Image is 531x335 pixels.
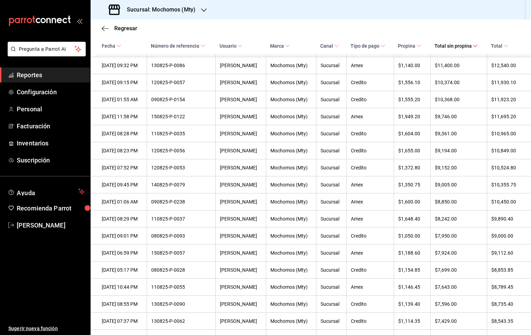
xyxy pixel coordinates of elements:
[220,301,262,307] div: [PERSON_NAME]
[321,267,342,273] div: Sucursal
[270,216,312,222] div: Mochomos (Mty)
[8,42,86,56] button: Pregunta a Parrot AI
[17,70,85,80] span: Reportes
[435,114,483,119] div: $9,746.00
[220,267,262,273] div: [PERSON_NAME]
[435,199,483,205] div: $8,850.00
[151,182,211,188] div: 140825-P-0079
[151,43,205,49] span: Número de referencia
[321,97,342,102] div: Sucursal
[220,216,262,222] div: [PERSON_NAME]
[491,131,520,136] div: $10,965.00
[321,199,342,205] div: Sucursal
[102,114,143,119] div: [DATE] 11:58 PM
[220,250,262,256] div: [PERSON_NAME]
[351,80,390,85] div: Credito
[151,80,211,85] div: 120825-P-0057
[151,301,211,307] div: 130825-P-0090
[102,199,143,205] div: [DATE] 01:06 AM
[351,182,390,188] div: Amex
[321,216,342,222] div: Sucursal
[102,148,143,153] div: [DATE] 08:23 PM
[270,63,312,68] div: Mochomos (Mty)
[491,165,520,170] div: $10,524.80
[435,148,483,153] div: $9,194.00
[351,250,390,256] div: Amex
[351,131,390,136] div: Credito
[321,80,342,85] div: Sucursal
[491,80,520,85] div: $11,930.10
[102,284,143,290] div: [DATE] 10:44 PM
[151,165,211,170] div: 120825-P-0053
[321,165,342,170] div: Sucursal
[435,131,483,136] div: $9,361.00
[270,43,290,49] span: Marca
[220,233,262,239] div: [PERSON_NAME]
[351,199,390,205] div: Amex
[102,131,143,136] div: [DATE] 08:28 PM
[220,284,262,290] div: [PERSON_NAME]
[321,131,342,136] div: Sucursal
[398,233,426,239] div: $1,050.00
[321,301,342,307] div: Sucursal
[270,318,312,324] div: Mochomos (Mty)
[102,80,143,85] div: [DATE] 09:15 PM
[151,284,211,290] div: 110825-P-0055
[102,63,143,68] div: [DATE] 09:32 PM
[102,43,121,49] span: Fecha
[151,114,211,119] div: 150825-P-0122
[398,250,426,256] div: $1,188.60
[102,233,143,239] div: [DATE] 09:01 PM
[351,318,390,324] div: Credito
[320,43,339,49] span: Canal
[220,80,262,85] div: [PERSON_NAME]
[435,318,483,324] div: $7,429.00
[220,97,262,102] div: [PERSON_NAME]
[491,63,520,68] div: $12,540.00
[270,148,312,153] div: Mochomos (Mty)
[151,63,211,68] div: 130825-P-0086
[270,250,312,256] div: Mochomos (Mty)
[351,114,390,119] div: Amex
[321,182,342,188] div: Sucursal
[491,199,520,205] div: $10,450.00
[270,97,312,102] div: Mochomos (Mty)
[102,182,143,188] div: [DATE] 09:45 PM
[270,267,312,273] div: Mochomos (Mty)
[102,301,143,307] div: [DATE] 08:55 PM
[435,233,483,239] div: $7,950.00
[435,267,483,273] div: $7,699.00
[491,250,520,256] div: $9,112.60
[321,148,342,153] div: Sucursal
[351,267,390,273] div: Credito
[398,97,426,102] div: $1,555.20
[321,250,342,256] div: Sucursal
[398,318,426,324] div: $1,114.35
[17,138,85,148] span: Inventarios
[351,43,385,49] span: Tipo de pago
[491,43,508,49] span: Total
[102,165,143,170] div: [DATE] 07:52 PM
[435,182,483,188] div: $9,005.00
[270,284,312,290] div: Mochomos (Mty)
[102,267,143,273] div: [DATE] 05:17 PM
[77,18,82,24] button: open_drawer_menu
[270,165,312,170] div: Mochomos (Mty)
[398,284,426,290] div: $1,146.45
[270,131,312,136] div: Mochomos (Mty)
[17,87,85,97] span: Configuración
[491,182,520,188] div: $10,355.75
[321,284,342,290] div: Sucursal
[220,165,262,170] div: [PERSON_NAME]
[321,63,342,68] div: Sucursal
[5,50,86,58] a: Pregunta a Parrot AI
[151,199,211,205] div: 090825-P-0238
[491,97,520,102] div: $11,923.20
[435,250,483,256] div: $7,924.00
[398,199,426,205] div: $1,600.00
[17,155,85,165] span: Suscripción
[17,121,85,131] span: Facturación
[270,114,312,119] div: Mochomos (Mty)
[102,318,143,324] div: [DATE] 07:37 PM
[435,97,483,102] div: $10,368.00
